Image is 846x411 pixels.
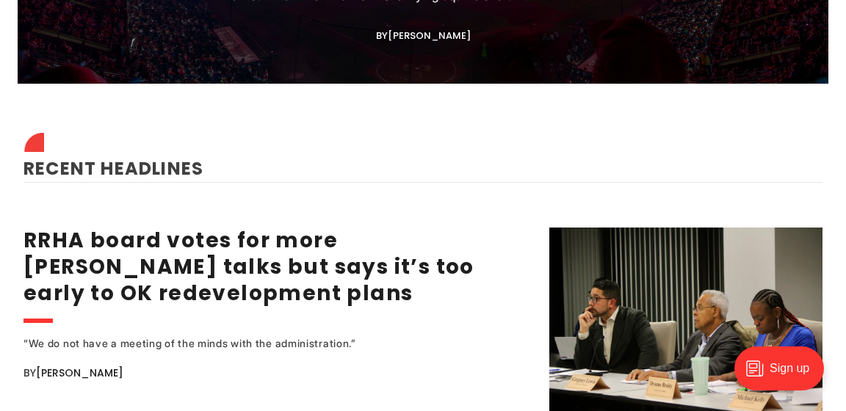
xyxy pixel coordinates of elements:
h2: Recent Headlines [23,137,822,182]
div: “We do not have a meeting of the minds with the administration.” [23,335,501,352]
a: RRHA board votes for more [PERSON_NAME] talks but says it’s too early to OK redevelopment plans [23,226,474,308]
a: [PERSON_NAME] [36,365,123,380]
iframe: portal-trigger [722,339,846,411]
a: [PERSON_NAME] [388,29,471,43]
div: By [376,30,471,41]
div: By [23,364,531,382]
